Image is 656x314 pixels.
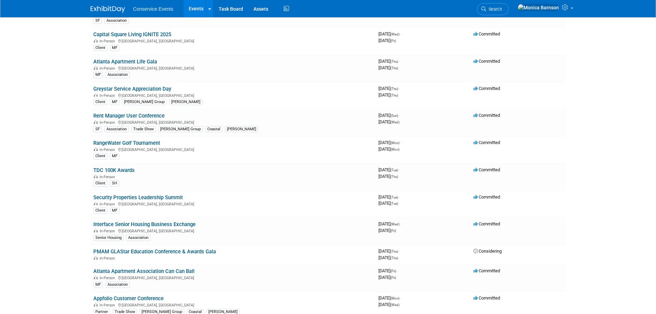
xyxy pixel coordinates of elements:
[391,303,399,307] span: (Wed)
[126,235,150,241] div: Association
[93,275,373,280] div: [GEOGRAPHIC_DATA], [GEOGRAPHIC_DATA]
[93,59,157,65] a: Atlanta Apartment Life Gala
[473,86,500,91] span: Committed
[100,93,117,98] span: In-Person
[93,235,124,241] div: Senior Housing
[391,256,398,260] span: (Thu)
[104,18,129,24] div: Association
[391,202,398,205] span: (Tue)
[94,303,98,306] img: In-Person Event
[205,126,222,132] div: Coastal
[94,256,98,260] img: In-Person Event
[378,92,398,98] span: [DATE]
[378,59,400,64] span: [DATE]
[93,194,183,201] a: Security Properties Leadership Summit
[100,120,117,125] span: In-Person
[399,194,400,200] span: -
[378,295,402,301] span: [DATE]
[110,207,119,214] div: MF
[158,126,203,132] div: [PERSON_NAME] Group
[391,168,398,172] span: (Tue)
[93,221,196,227] a: Interface Senior Housing Business Exchange
[391,66,398,70] span: (Thu)
[391,229,396,233] span: (Fri)
[93,201,373,206] div: [GEOGRAPHIC_DATA], [GEOGRAPHIC_DATA]
[391,114,398,118] span: (Sun)
[399,167,400,172] span: -
[391,195,398,199] span: (Tue)
[473,31,500,37] span: Committed
[518,4,559,11] img: Monica Barnson
[477,3,509,15] a: Search
[391,222,399,226] span: (Wed)
[473,140,500,145] span: Committed
[93,65,373,71] div: [GEOGRAPHIC_DATA], [GEOGRAPHIC_DATA]
[93,86,171,92] a: Greystar Service Appreciation Day
[378,86,400,91] span: [DATE]
[94,66,98,70] img: In-Person Event
[94,229,98,232] img: In-Person Event
[391,87,398,91] span: (Thu)
[391,39,396,43] span: (Fri)
[391,32,399,36] span: (Wed)
[378,201,398,206] span: [DATE]
[110,45,119,51] div: MF
[133,6,174,12] span: Conservice Events
[110,99,119,105] div: MF
[378,255,398,260] span: [DATE]
[378,146,399,152] span: [DATE]
[391,60,398,63] span: (Thu)
[473,167,500,172] span: Committed
[400,295,402,301] span: -
[105,282,130,288] div: Association
[473,221,500,226] span: Committed
[473,268,500,273] span: Committed
[91,6,125,13] img: ExhibitDay
[100,202,117,206] span: In-Person
[378,140,402,145] span: [DATE]
[169,99,202,105] div: [PERSON_NAME]
[93,45,107,51] div: Client
[378,38,396,43] span: [DATE]
[391,175,398,179] span: (Thu)
[399,249,400,254] span: -
[93,18,102,24] div: SF
[378,31,402,37] span: [DATE]
[378,228,396,233] span: [DATE]
[93,268,195,274] a: Atlanta Apartment Association Can Can Ball
[100,276,117,280] span: In-Person
[378,119,399,124] span: [DATE]
[100,66,117,71] span: In-Person
[391,148,399,151] span: (Mon)
[391,296,399,300] span: (Mon)
[378,167,400,172] span: [DATE]
[100,175,117,179] span: In-Person
[378,275,396,280] span: [DATE]
[100,303,117,307] span: In-Person
[93,31,171,38] a: Capital Square Living IGNITE 2025
[400,140,402,145] span: -
[473,59,500,64] span: Committed
[378,221,402,226] span: [DATE]
[131,126,156,132] div: Trade Show
[93,72,103,78] div: MF
[391,250,398,253] span: (Thu)
[400,31,402,37] span: -
[122,99,167,105] div: [PERSON_NAME] Group
[391,120,399,124] span: (Wed)
[93,119,373,125] div: [GEOGRAPHIC_DATA], [GEOGRAPHIC_DATA]
[93,167,135,173] a: TDC 100K Awards
[93,146,373,152] div: [GEOGRAPHIC_DATA], [GEOGRAPHIC_DATA]
[391,269,396,273] span: (Fri)
[110,153,119,159] div: MF
[94,276,98,279] img: In-Person Event
[378,249,400,254] span: [DATE]
[93,153,107,159] div: Client
[100,39,117,43] span: In-Person
[473,295,500,301] span: Committed
[473,194,500,200] span: Committed
[93,295,164,302] a: Appfolio Customer Conference
[100,256,117,261] span: In-Person
[399,113,400,118] span: -
[399,59,400,64] span: -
